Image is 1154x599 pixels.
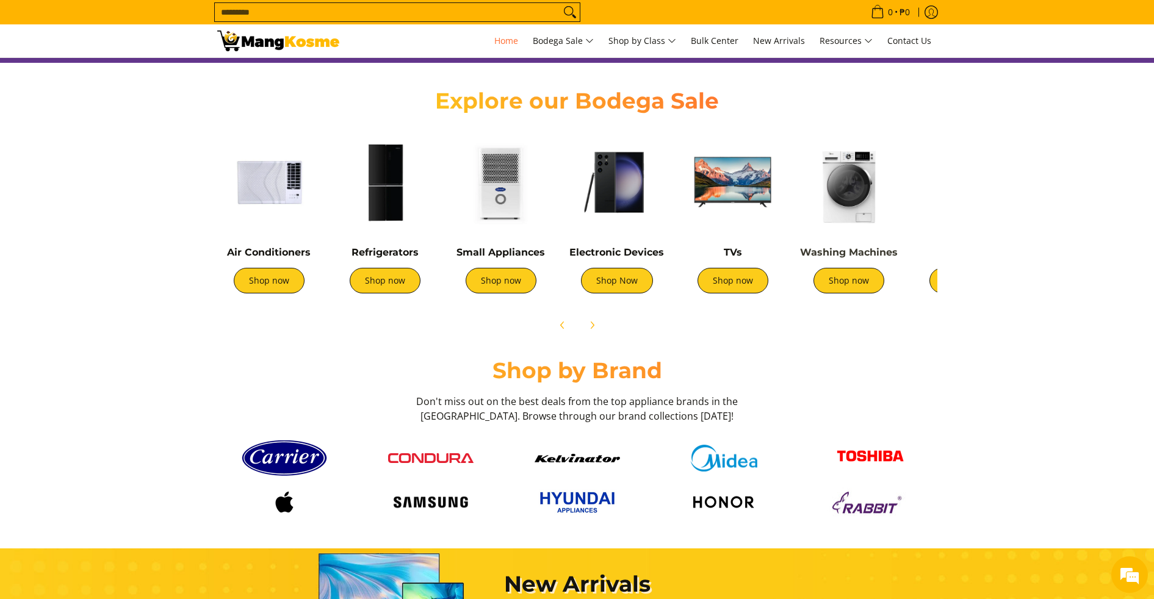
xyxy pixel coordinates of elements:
img: Logo samsung wordmark [388,491,474,514]
a: Washing Machines [800,246,898,258]
span: Shop by Class [608,34,676,49]
span: 0 [886,8,895,16]
a: Electronic Devices [569,246,664,258]
a: Shop now [698,268,768,293]
h2: Shop by Brand [217,357,937,384]
a: Shop now [234,268,305,293]
span: Bulk Center [691,35,738,46]
nav: Main Menu [352,24,937,57]
img: Logo rabbit [828,487,913,518]
a: Shop now [350,268,420,293]
img: Electronic Devices [565,131,669,234]
a: Toshiba logo [803,441,937,475]
span: Resources [820,34,873,49]
img: Washing Machines [797,131,901,234]
button: Previous [549,312,576,339]
a: Logo rabbit [803,487,937,518]
button: Search [560,3,580,21]
img: Small Appliances [449,131,553,234]
img: Logo apple [242,487,327,517]
a: TVs [724,246,742,258]
button: Next [579,312,605,339]
span: New Arrivals [753,35,805,46]
a: Resources [813,24,879,57]
a: New Arrivals [747,24,811,57]
img: Mang Kosme: Your Home Appliances Warehouse Sale Partner! [217,30,339,51]
a: Logo honor [657,487,791,517]
img: Midea logo 405e5d5e af7e 429b b899 c48f4df307b6 [681,445,766,472]
h2: Explore our Bodega Sale [400,87,754,115]
span: Bodega Sale [533,34,594,49]
img: Kelvinator button 9a26f67e caed 448c 806d e01e406ddbdc [535,454,620,462]
a: Refrigerators [352,246,419,258]
img: Air Conditioners [217,131,321,234]
a: Shop now [813,268,884,293]
img: Toshiba logo [828,441,913,475]
a: Home [488,24,524,57]
a: Shop now [929,268,1000,293]
a: Logo samsung wordmark [364,491,498,514]
a: Hyundai 2 [510,487,644,518]
a: Contact Us [881,24,937,57]
img: Refrigerators [333,131,437,234]
a: Bodega Sale [527,24,600,57]
span: • [867,5,914,19]
a: Shop Now [581,268,653,293]
img: TVs [681,131,785,234]
a: Small Appliances [456,246,545,258]
a: Midea logo 405e5d5e af7e 429b b899 c48f4df307b6 [657,445,791,472]
img: Carrier logo 1 98356 9b90b2e1 0bd1 49ad 9aa2 9ddb2e94a36b [242,436,327,481]
a: Carrier logo 1 98356 9b90b2e1 0bd1 49ad 9aa2 9ddb2e94a36b [217,436,352,481]
a: Condura logo red [364,453,498,463]
a: Shop now [466,268,536,293]
span: Contact Us [887,35,931,46]
a: Air Conditioners [227,246,311,258]
img: Logo honor [681,487,766,517]
h3: Don't miss out on the best deals from the top appliance brands in the [GEOGRAPHIC_DATA]. Browse t... [413,394,742,423]
img: Condura logo red [388,453,474,463]
img: Cookers [913,131,1017,234]
a: Logo apple [217,487,352,517]
a: Bulk Center [685,24,745,57]
a: Kelvinator button 9a26f67e caed 448c 806d e01e406ddbdc [510,454,644,462]
span: ₱0 [898,8,912,16]
span: Home [494,35,518,46]
img: Hyundai 2 [535,487,620,518]
a: Shop by Class [602,24,682,57]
